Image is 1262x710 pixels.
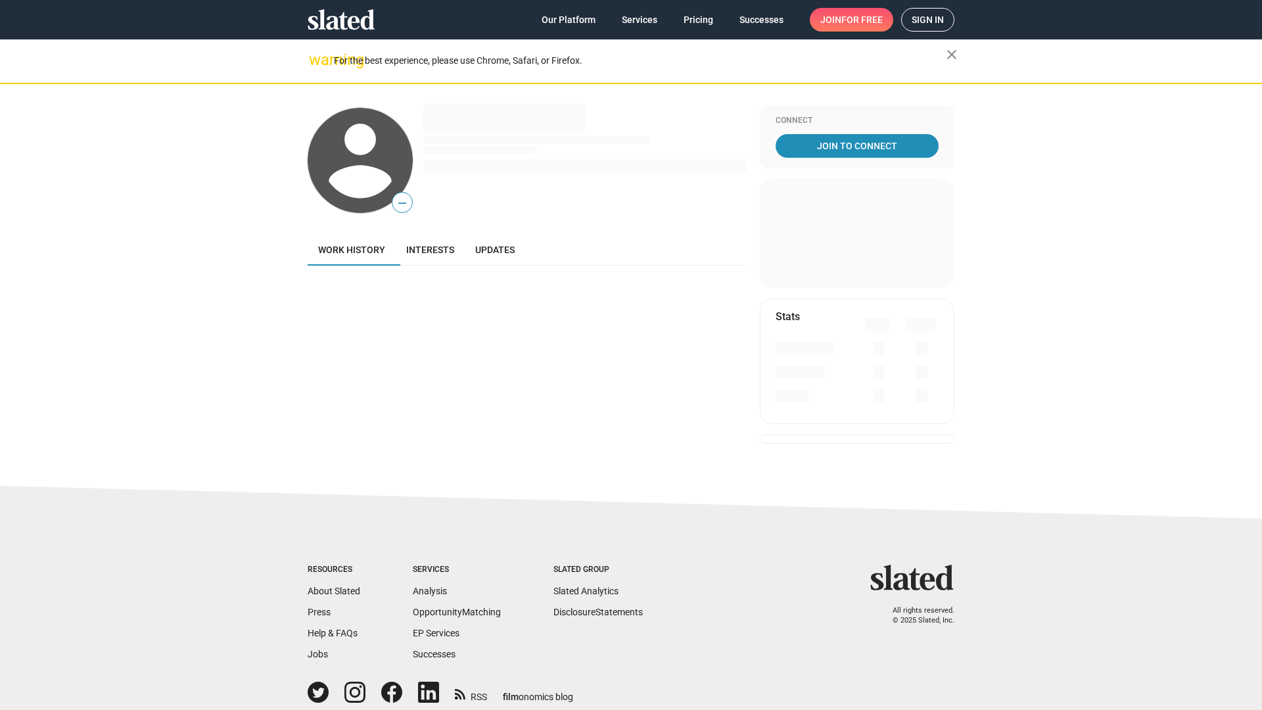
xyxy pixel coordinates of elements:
a: Updates [465,234,525,266]
span: Interests [406,245,454,255]
a: Pricing [673,8,724,32]
a: Interests [396,234,465,266]
a: Sign in [901,8,954,32]
span: Sign in [912,9,944,31]
span: Work history [318,245,385,255]
span: Services [622,8,657,32]
mat-card-title: Stats [776,310,800,323]
span: for free [841,8,883,32]
a: filmonomics blog [503,680,573,703]
a: Our Platform [531,8,606,32]
span: Pricing [684,8,713,32]
a: Press [308,607,331,617]
a: EP Services [413,628,459,638]
a: Successes [413,649,456,659]
a: OpportunityMatching [413,607,501,617]
div: Resources [308,565,360,575]
a: Help & FAQs [308,628,358,638]
a: Joinfor free [810,8,893,32]
a: Successes [729,8,794,32]
a: Work history [308,234,396,266]
a: Slated Analytics [553,586,619,596]
div: Connect [776,116,939,126]
div: Slated Group [553,565,643,575]
span: Join [820,8,883,32]
p: All rights reserved. © 2025 Slated, Inc. [879,606,954,625]
div: Services [413,565,501,575]
a: Join To Connect [776,134,939,158]
span: Successes [739,8,783,32]
a: RSS [455,683,487,703]
span: film [503,692,519,702]
div: For the best experience, please use Chrome, Safari, or Firefox. [334,52,947,70]
mat-icon: warning [309,52,325,68]
span: — [392,195,412,212]
span: Our Platform [542,8,596,32]
a: DisclosureStatements [553,607,643,617]
span: Updates [475,245,515,255]
a: About Slated [308,586,360,596]
span: Join To Connect [778,134,936,158]
a: Jobs [308,649,328,659]
mat-icon: close [944,47,960,62]
a: Services [611,8,668,32]
a: Analysis [413,586,447,596]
